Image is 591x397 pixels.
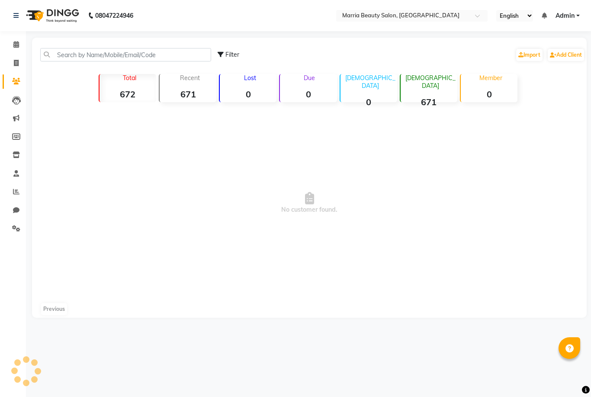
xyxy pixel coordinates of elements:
[461,89,517,100] strong: 0
[464,74,517,82] p: Member
[556,11,575,20] span: Admin
[344,74,397,90] p: [DEMOGRAPHIC_DATA]
[100,89,156,100] strong: 672
[95,3,133,28] b: 08047224946
[163,74,216,82] p: Recent
[404,74,457,90] p: [DEMOGRAPHIC_DATA]
[516,49,543,61] a: Import
[555,362,582,388] iframe: chat widget
[223,74,276,82] p: Lost
[340,97,397,107] strong: 0
[32,106,587,300] span: No customer found.
[103,74,156,82] p: Total
[225,51,239,58] span: Filter
[22,3,81,28] img: logo
[282,74,337,82] p: Due
[280,89,337,100] strong: 0
[40,48,211,61] input: Search by Name/Mobile/Email/Code
[160,89,216,100] strong: 671
[401,97,457,107] strong: 671
[220,89,276,100] strong: 0
[548,49,584,61] a: Add Client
